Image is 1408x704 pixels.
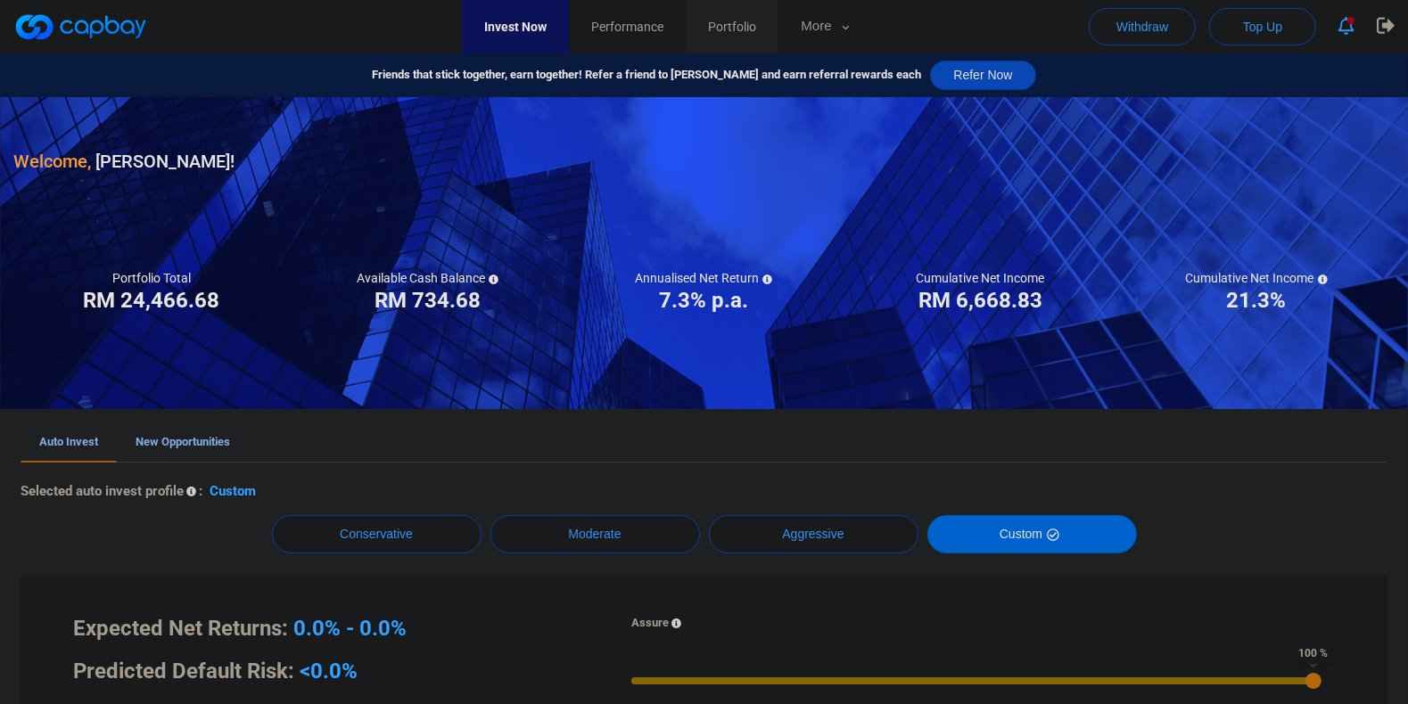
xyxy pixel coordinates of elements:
[1227,286,1287,315] h3: 21.3%
[927,515,1137,553] button: Custom
[210,480,256,502] p: Custom
[916,270,1044,286] h5: Cumulative Net Income
[293,616,407,641] span: 0.0% - 0.0%
[112,270,191,286] h5: Portfolio Total
[21,480,184,502] p: Selected auto invest profile
[1089,8,1196,45] button: Withdraw
[357,270,498,286] h5: Available Cash Balance
[13,151,91,172] span: Welcome,
[490,515,700,553] button: Moderate
[709,515,918,553] button: Aggressive
[83,286,219,315] h3: RM 24,466.68
[39,435,98,448] span: Auto Invest
[375,286,481,315] h3: RM 734.68
[591,17,663,37] span: Performance
[199,480,202,502] p: :
[1186,270,1328,286] h5: Cumulative Net Income
[930,61,1035,90] button: Refer Now
[631,614,669,633] p: Assure
[73,657,583,685] h3: Predicted Default Risk:
[635,270,772,286] h5: Annualised Net Return
[73,614,583,643] h3: Expected Net Returns:
[136,435,230,448] span: New Opportunities
[708,17,756,37] span: Portfolio
[1243,18,1282,36] span: Top Up
[918,286,1042,315] h3: RM 6,668.83
[1209,8,1316,45] button: Top Up
[300,659,358,684] span: <0.0%
[372,66,921,85] span: Friends that stick together, earn together! Refer a friend to [PERSON_NAME] and earn referral rew...
[1295,642,1332,664] span: 100 %
[272,515,482,553] button: Conservative
[13,147,235,176] h3: [PERSON_NAME] !
[659,286,748,315] h3: 7.3% p.a.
